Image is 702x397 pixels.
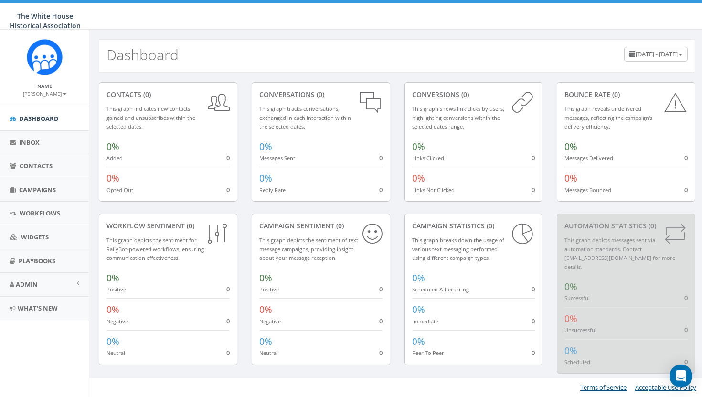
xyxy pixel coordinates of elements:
[106,335,119,348] span: 0%
[564,90,688,99] div: Bounce Rate
[23,89,66,97] a: [PERSON_NAME]
[259,272,272,284] span: 0%
[379,348,383,357] span: 0
[19,138,40,147] span: Inbox
[106,154,123,161] small: Added
[412,349,444,356] small: Peer To Peer
[259,303,272,316] span: 0%
[564,154,613,161] small: Messages Delivered
[564,294,590,301] small: Successful
[532,317,535,325] span: 0
[379,285,383,293] span: 0
[106,303,119,316] span: 0%
[564,221,688,231] div: Automation Statistics
[564,358,590,365] small: Scheduled
[259,286,279,293] small: Positive
[564,186,611,193] small: Messages Bounced
[412,303,425,316] span: 0%
[259,236,358,261] small: This graph depicts the sentiment of text message campaigns, providing insight about your message ...
[37,83,52,89] small: Name
[684,357,688,366] span: 0
[19,185,56,194] span: Campaigns
[106,105,195,130] small: This graph indicates new contacts gained and unsubscribes within the selected dates.
[19,114,59,123] span: Dashboard
[27,39,63,75] img: Rally_Corp_Icon.png
[259,154,295,161] small: Messages Sent
[564,344,577,357] span: 0%
[226,153,230,162] span: 0
[259,349,278,356] small: Neutral
[106,47,179,63] h2: Dashboard
[412,186,455,193] small: Links Not Clicked
[580,383,627,392] a: Terms of Service
[379,153,383,162] span: 0
[379,185,383,194] span: 0
[635,383,696,392] a: Acceptable Use Policy
[226,317,230,325] span: 0
[564,236,675,270] small: This graph depicts messages sent via automation standards. Contact [EMAIL_ADDRESS][DOMAIN_NAME] f...
[564,140,577,153] span: 0%
[564,172,577,184] span: 0%
[21,233,49,241] span: Widgets
[106,236,204,261] small: This graph depicts the sentiment for RallyBot-powered workflows, ensuring communication effective...
[259,105,351,130] small: This graph tracks conversations, exchanged in each interaction within the selected dates.
[532,185,535,194] span: 0
[564,105,652,130] small: This graph reveals undelivered messages, reflecting the campaign's delivery efficiency.
[106,90,230,99] div: contacts
[106,186,133,193] small: Opted Out
[226,285,230,293] span: 0
[532,285,535,293] span: 0
[106,272,119,284] span: 0%
[10,11,81,30] span: The White House Historical Association
[412,172,425,184] span: 0%
[259,172,272,184] span: 0%
[684,325,688,334] span: 0
[106,221,230,231] div: Workflow Sentiment
[106,349,125,356] small: Neutral
[259,186,286,193] small: Reply Rate
[379,317,383,325] span: 0
[412,318,438,325] small: Immediate
[684,185,688,194] span: 0
[20,209,60,217] span: Workflows
[684,293,688,302] span: 0
[412,140,425,153] span: 0%
[106,140,119,153] span: 0%
[564,280,577,293] span: 0%
[259,221,383,231] div: Campaign Sentiment
[259,90,383,99] div: conversations
[412,105,504,130] small: This graph shows link clicks by users, highlighting conversions within the selected dates range.
[485,221,494,230] span: (0)
[106,286,126,293] small: Positive
[106,172,119,184] span: 0%
[334,221,344,230] span: (0)
[185,221,194,230] span: (0)
[459,90,469,99] span: (0)
[412,335,425,348] span: 0%
[106,318,128,325] small: Negative
[636,50,678,58] span: [DATE] - [DATE]
[259,140,272,153] span: 0%
[20,161,53,170] span: Contacts
[412,236,504,261] small: This graph breaks down the usage of various text messaging performed using different campaign types.
[564,312,577,325] span: 0%
[532,153,535,162] span: 0
[315,90,324,99] span: (0)
[670,365,692,387] div: Open Intercom Messenger
[141,90,151,99] span: (0)
[259,335,272,348] span: 0%
[16,280,38,289] span: Admin
[564,326,596,333] small: Unsuccessful
[19,257,55,265] span: Playbooks
[226,185,230,194] span: 0
[412,221,535,231] div: Campaign Statistics
[684,153,688,162] span: 0
[259,318,281,325] small: Negative
[412,154,444,161] small: Links Clicked
[610,90,620,99] span: (0)
[412,286,469,293] small: Scheduled & Recurring
[647,221,656,230] span: (0)
[412,272,425,284] span: 0%
[412,90,535,99] div: conversions
[23,90,66,97] small: [PERSON_NAME]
